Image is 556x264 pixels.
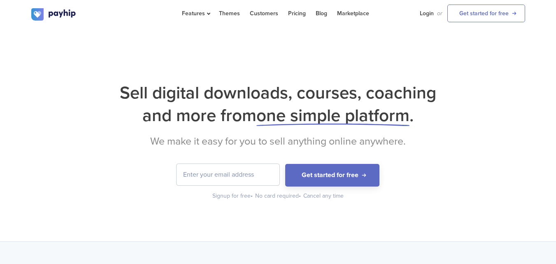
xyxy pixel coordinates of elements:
[299,192,301,199] span: •
[177,164,279,185] input: Enter your email address
[285,164,379,187] button: Get started for free
[447,5,525,22] a: Get started for free
[251,192,253,199] span: •
[255,192,302,200] div: No card required
[256,105,409,126] span: one simple platform
[31,135,525,147] h2: We make it easy for you to sell anything online anywhere.
[31,8,77,21] img: logo.svg
[212,192,254,200] div: Signup for free
[303,192,344,200] div: Cancel any time
[182,10,209,17] span: Features
[409,105,414,126] span: .
[31,82,525,127] h1: Sell digital downloads, courses, coaching and more from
